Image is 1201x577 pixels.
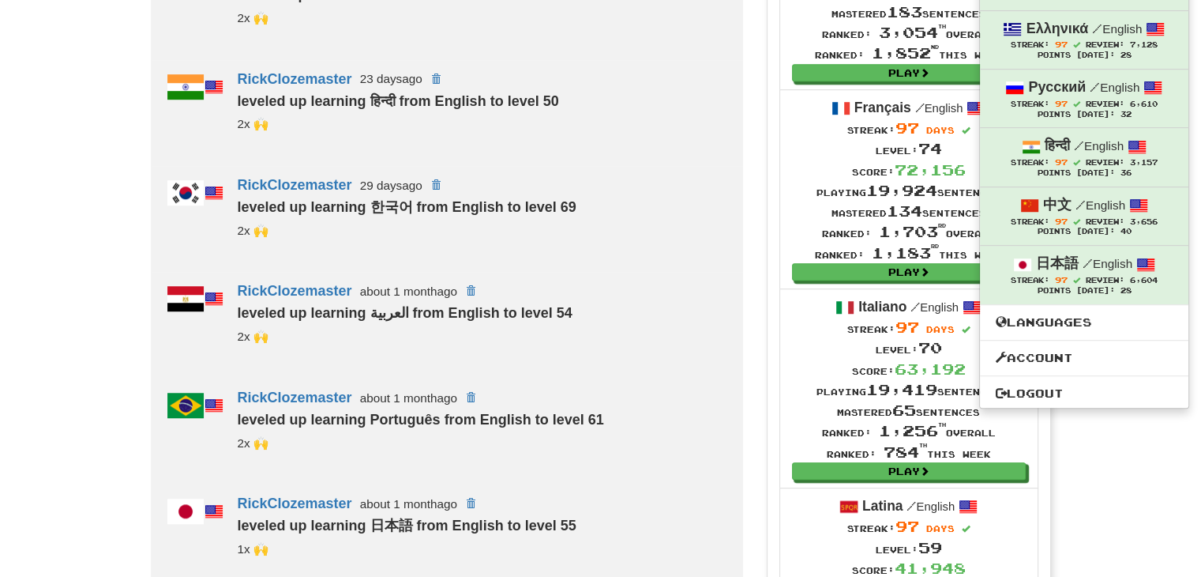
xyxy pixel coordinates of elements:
div: Playing sentences [815,180,1003,201]
strong: 日本語 [1036,255,1079,271]
div: Level: [816,338,1001,358]
span: 97 [1055,275,1068,285]
strong: हिन्दी [1045,138,1070,153]
strong: leveled up learning 日本語 from English to level 55 [238,518,576,534]
small: English [1092,22,1142,36]
small: 29 days ago [360,179,422,192]
span: Streak includes today. [962,126,970,135]
sup: nd [931,44,939,50]
span: 19,924 [866,182,937,199]
span: / [1092,21,1102,36]
small: 19cupsofcoffee<br />_cmns [238,224,268,237]
span: 1,703 [879,223,946,240]
span: / [1075,198,1086,212]
span: days [926,324,955,334]
a: Play [792,64,1026,81]
small: English [915,102,963,115]
span: Review: [1086,40,1124,49]
span: 183 [887,3,922,21]
span: Streak: [1011,217,1049,226]
small: _cmns<br />19cupsofcoffee [238,117,268,130]
span: / [1074,138,1084,153]
small: English [1090,81,1139,94]
span: 1,183 [872,244,939,262]
div: Ranked: this week [816,442,1001,462]
small: _cmns<br />19cupsofcoffee [238,330,268,343]
span: 65 [892,402,916,419]
span: 7,128 [1130,40,1158,49]
div: Playing sentences [816,379,1001,400]
span: 74 [918,140,942,157]
small: English [1075,198,1125,212]
strong: Latina [862,498,903,514]
span: Streak: [1011,40,1049,49]
sup: rd [938,223,946,228]
a: RickClozemaster [238,70,352,86]
a: Play [792,263,1026,281]
span: 70 [918,339,942,356]
span: Review: [1086,158,1124,167]
span: 97 [1055,40,1068,49]
span: 97 [895,319,919,336]
a: 中文 /English Streak: 97 Review: 3,656 Points [DATE]: 40 [980,187,1188,245]
div: Points [DATE]: 28 [996,286,1173,296]
small: about 1 month ago [360,391,457,405]
small: 19cupsofcoffee [238,542,268,556]
div: Points [DATE]: 28 [996,51,1173,61]
span: Review: [1086,276,1124,285]
a: RickClozemaster [238,177,352,193]
div: Ranked: overall [816,420,1001,441]
div: Level: [815,138,1003,159]
a: Play [792,462,1026,480]
span: / [906,499,916,513]
a: Logout [980,383,1188,404]
span: days [926,125,955,135]
div: Points [DATE]: 40 [996,227,1173,237]
strong: leveled up learning Português from English to level 61 [238,412,604,428]
div: Points [DATE]: 36 [996,168,1173,179]
span: Streak includes today. [1073,41,1080,48]
span: / [1090,80,1100,94]
strong: Français [854,100,911,115]
span: Streak: [1011,100,1049,108]
span: 3,054 [879,24,946,41]
span: Streak includes today. [962,326,970,334]
small: about 1 month ago [360,497,457,511]
small: English [1083,257,1132,270]
small: English [906,500,955,513]
sup: th [919,443,927,448]
span: Streak includes today. [1073,218,1080,225]
strong: leveled up learning العربية from English to level 54 [238,305,572,321]
div: Score: [816,359,1001,379]
a: Languages [980,312,1188,333]
span: 72,156 [895,161,966,179]
sup: th [938,422,946,428]
sup: th [938,24,946,29]
a: हिन्दी /English Streak: 97 Review: 3,157 Points [DATE]: 36 [980,128,1188,186]
div: Streak: [822,516,995,537]
a: 日本語 /English Streak: 97 Review: 6,604 Points [DATE]: 28 [980,246,1188,304]
span: 97 [1055,99,1068,108]
strong: leveled up learning 한국어 from English to level 69 [238,199,576,215]
small: _cmns<br />19cupsofcoffee [238,436,268,450]
div: Score: [815,160,1003,180]
span: 3,157 [1130,158,1158,167]
span: / [910,300,920,314]
span: 97 [895,518,919,535]
div: Ranked: overall [815,22,1003,43]
strong: Ελληνικά [1026,21,1089,36]
small: 23 days ago [360,72,422,85]
span: Streak: [1011,158,1049,167]
small: about 1 month ago [360,285,457,298]
div: Ranked: this week [815,243,1003,263]
span: Streak includes today. [1073,100,1080,107]
span: / [1083,256,1093,270]
span: Review: [1086,100,1124,108]
span: Streak includes today. [1073,277,1080,284]
small: English [1074,139,1124,153]
span: 3,656 [1130,217,1158,226]
div: Level: [822,537,995,558]
span: Streak includes today. [962,525,970,534]
div: Mastered sentences [815,201,1003,221]
div: Streak: [815,118,1003,138]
